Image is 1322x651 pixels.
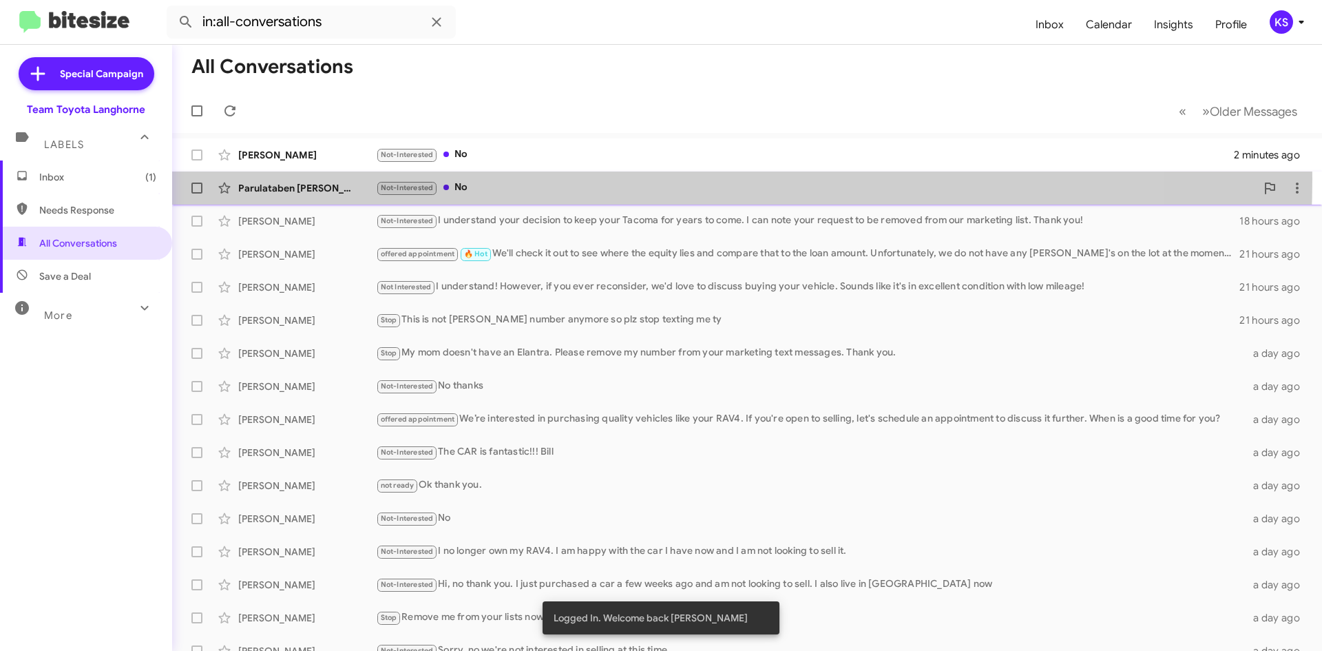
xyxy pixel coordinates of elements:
[381,514,434,523] span: Not-Interested
[238,446,376,459] div: [PERSON_NAME]
[1245,545,1311,559] div: a day ago
[19,57,154,90] a: Special Campaign
[381,481,415,490] span: not ready
[1143,5,1204,45] a: Insights
[238,280,376,294] div: [PERSON_NAME]
[376,345,1245,361] div: My mom doesn't have an Elantra. Please remove my number from your marketing text messages. Thank ...
[381,216,434,225] span: Not-Interested
[376,246,1239,262] div: We'll check it out to see where the equity lies and compare that to the loan amount. Unfortunatel...
[39,170,156,184] span: Inbox
[376,312,1239,328] div: This is not [PERSON_NAME] number anymore so plz stop texting me ty
[191,56,353,78] h1: All Conversations
[60,67,143,81] span: Special Campaign
[238,545,376,559] div: [PERSON_NAME]
[238,479,376,493] div: [PERSON_NAME]
[238,181,376,195] div: Parulataben [PERSON_NAME]
[1245,347,1311,360] div: a day ago
[1245,446,1311,459] div: a day ago
[145,170,156,184] span: (1)
[381,316,397,324] span: Stop
[238,247,376,261] div: [PERSON_NAME]
[39,203,156,217] span: Needs Response
[1258,10,1307,34] button: KS
[1194,97,1305,125] button: Next
[376,411,1245,427] div: We’re interested in purchasing quality vehicles like your RAV4. If you're open to selling, let's ...
[1204,5,1258,45] a: Profile
[1171,97,1195,125] button: Previous
[44,309,72,322] span: More
[376,279,1239,295] div: I understand! However, if you ever reconsider, we'd love to discuss buying your vehicle. Sounds l...
[1245,611,1311,625] div: a day ago
[238,578,376,592] div: [PERSON_NAME]
[554,611,748,625] span: Logged In. Welcome back [PERSON_NAME]
[381,613,397,622] span: Stop
[1179,103,1186,120] span: «
[1171,97,1305,125] nav: Page navigation example
[381,580,434,589] span: Not-Interested
[1210,104,1297,119] span: Older Messages
[238,214,376,228] div: [PERSON_NAME]
[1245,413,1311,426] div: a day ago
[1239,214,1311,228] div: 18 hours ago
[39,236,117,250] span: All Conversations
[376,544,1245,559] div: I no longer own my RAV4. I am happy with the car I have now and I am not looking to sell it.
[238,380,376,393] div: [PERSON_NAME]
[1245,578,1311,592] div: a day ago
[1245,479,1311,493] div: a day ago
[381,448,434,457] span: Not-Interested
[1245,512,1311,526] div: a day ago
[167,6,456,39] input: Search
[381,382,434,391] span: Not-Interested
[1202,103,1210,120] span: »
[376,510,1245,526] div: No
[238,148,376,162] div: [PERSON_NAME]
[376,213,1239,229] div: I understand your decision to keep your Tacoma for years to come. I can note your request to be r...
[1239,247,1311,261] div: 21 hours ago
[381,547,434,556] span: Not-Interested
[381,150,434,159] span: Not-Interested
[39,269,91,283] span: Save a Deal
[27,103,145,116] div: Team Toyota Langhorne
[376,378,1245,394] div: No thanks
[376,147,1234,163] div: No
[238,347,376,360] div: [PERSON_NAME]
[1270,10,1293,34] div: KS
[1239,280,1311,294] div: 21 hours ago
[381,183,434,192] span: Not-Interested
[1025,5,1075,45] a: Inbox
[1239,313,1311,327] div: 21 hours ago
[238,413,376,426] div: [PERSON_NAME]
[381,249,455,258] span: offered appointment
[1234,148,1311,162] div: 2 minutes ago
[238,611,376,625] div: [PERSON_NAME]
[238,512,376,526] div: [PERSON_NAME]
[381,415,455,424] span: offered appointment
[1075,5,1143,45] a: Calendar
[464,249,487,258] span: 🔥 Hot
[238,313,376,327] div: [PERSON_NAME]
[376,444,1245,460] div: The CAR is fantastic!!! Bill
[381,349,397,358] span: Stop
[1245,380,1311,393] div: a day ago
[376,477,1245,493] div: Ok thank you.
[44,138,84,151] span: Labels
[376,180,1256,196] div: No
[376,577,1245,592] div: Hi, no thank you. I just purchased a car a few weeks ago and am not looking to sell. I also live ...
[376,610,1245,626] div: Remove me from your lists now. Do not call or text me again
[381,282,432,291] span: Not Interested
